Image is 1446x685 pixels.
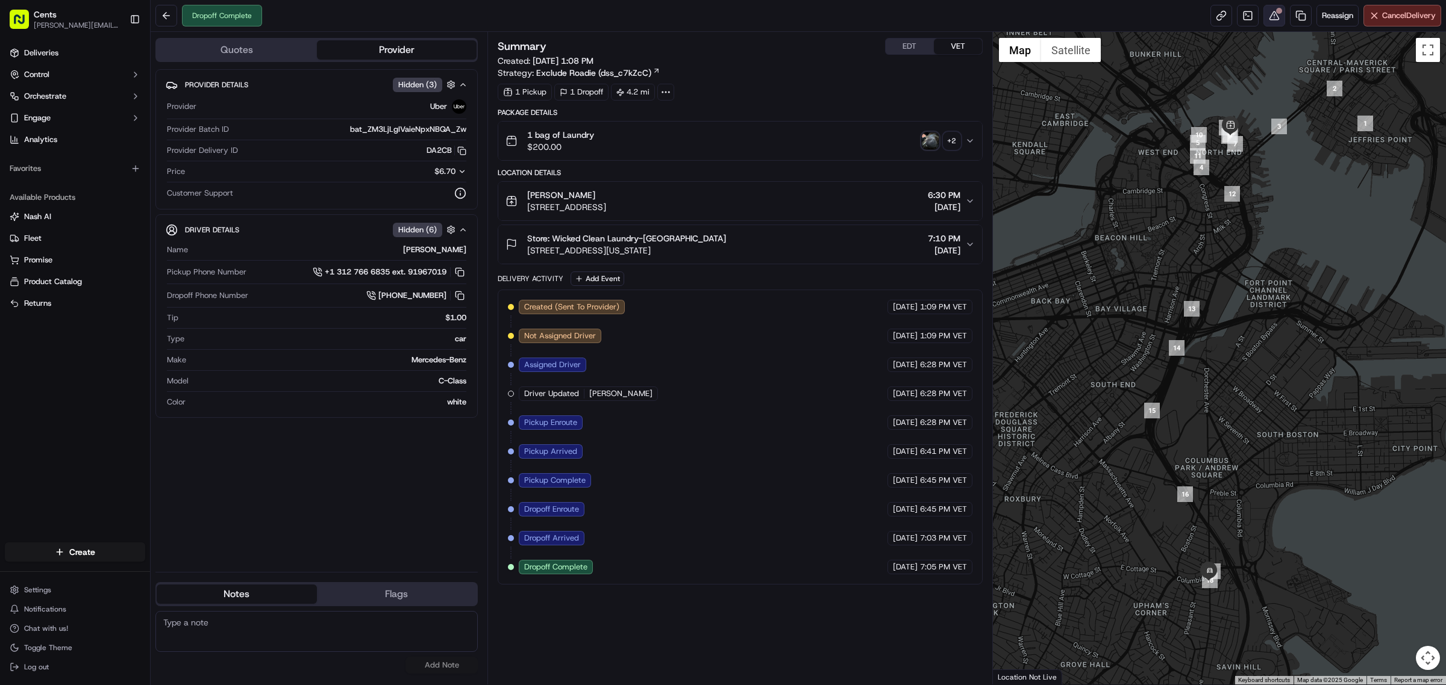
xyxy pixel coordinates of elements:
button: VET [934,39,982,54]
div: white [190,397,466,408]
span: [STREET_ADDRESS][US_STATE] [527,244,726,256]
span: [DATE] [893,504,918,515]
a: Product Catalog [10,276,140,287]
div: 1 [1357,116,1373,131]
img: 1736555255976-a54dd68f-1ca7-489b-9aae-adbdc363a1c4 [24,187,34,197]
span: Hidden ( 6 ) [398,225,437,235]
span: Deliveries [24,48,58,58]
span: 7:03 PM VET [920,533,967,544]
div: C-Class [193,376,466,386]
a: Open this area in Google Maps (opens a new window) [996,669,1036,684]
button: EDT [886,39,934,54]
div: 1 Pickup [498,84,552,101]
span: Make [167,355,186,365]
div: 16 [1177,486,1193,502]
div: Package Details [498,108,983,117]
button: Create [5,542,145,562]
span: Assigned Driver [524,359,581,370]
span: 6:28 PM VET [920,359,967,370]
span: Tip [167,312,178,323]
a: +1 312 766 6835 ext. 91967019 [313,265,466,279]
div: [PERSON_NAME] [193,244,466,255]
img: Nash [12,12,36,36]
button: Show street map [999,38,1041,62]
span: Store: Wicked Clean Laundry-[GEOGRAPHIC_DATA] [527,232,726,244]
span: [DATE] [928,244,960,256]
span: Analytics [24,134,57,145]
button: Orchestrate [5,87,145,106]
span: Name [167,244,188,255]
div: Available Products [5,188,145,207]
span: Dropoff Arrived [524,533,579,544]
span: Color [167,397,186,408]
span: Hidden ( 3 ) [398,79,437,90]
div: Start new chat [54,115,198,127]
input: Got a question? Start typing here... [31,78,217,90]
button: Chat with us! [5,620,145,637]
span: Returns [24,298,51,309]
p: Welcome 👋 [12,48,219,67]
div: 2 [1327,81,1342,96]
button: Product Catalog [5,272,145,291]
button: Engage [5,108,145,128]
div: 6 [1219,120,1235,135]
span: Price [167,166,185,177]
button: Hidden (6) [393,222,459,237]
span: Dropoff Enroute [524,504,579,515]
div: Strategy: [498,67,660,79]
button: Provider [317,40,477,60]
span: [DATE] [893,562,918,572]
img: Google [996,669,1036,684]
img: uber-new-logo.jpeg [452,99,466,114]
span: Reassign [1322,10,1353,21]
img: 1736555255976-a54dd68f-1ca7-489b-9aae-adbdc363a1c4 [24,220,34,229]
span: bat_ZM3LjLgIVaieNpxNBQA_Zw [350,124,466,135]
a: Exclude Roadie (dss_c7kZcC) [536,67,660,79]
button: Promise [5,250,145,270]
button: Provider DetailsHidden (3) [166,75,468,95]
span: 6:28 PM VET [920,388,967,399]
span: $6.70 [434,166,455,176]
div: $1.00 [183,312,466,323]
a: Analytics [5,130,145,149]
button: Toggle Theme [5,639,145,656]
button: Returns [5,294,145,313]
button: Hidden (3) [393,77,459,92]
span: Provider Delivery ID [167,145,238,156]
div: We're available if you need us! [54,127,166,137]
a: Returns [10,298,140,309]
button: Start new chat [205,119,219,133]
a: Terms (opens in new tab) [1370,677,1387,683]
div: 10 [1191,127,1207,143]
button: Keyboard shortcuts [1238,676,1290,684]
span: 6:28 PM VET [920,417,967,428]
a: Promise [10,255,140,265]
button: Reassign [1316,5,1359,26]
span: Pickup Arrived [524,446,577,457]
div: 14 [1169,340,1185,356]
button: Show satellite imagery [1041,38,1101,62]
span: Created (Sent To Provider) [524,302,619,312]
img: photo_proof_of_pickup image [922,132,939,149]
span: [DATE] [893,330,918,341]
div: 12 [1224,186,1240,202]
span: Model [167,376,189,386]
div: 15 [1144,403,1160,418]
button: Notes [157,584,317,604]
img: 1736555255976-a54dd68f-1ca7-489b-9aae-adbdc363a1c4 [12,115,34,137]
button: Nash AI [5,207,145,226]
a: Fleet [10,233,140,244]
span: 1:09 PM VET [920,302,967,312]
span: 1:09 PM VET [920,330,967,341]
span: Dropoff Complete [524,562,587,572]
span: Customer Support [167,188,233,199]
button: Cents [34,8,57,20]
span: Promise [24,255,52,265]
span: Type [167,333,184,344]
span: Driver Details [185,225,239,235]
h3: Summary [498,41,546,52]
button: Quotes [157,40,317,60]
button: Notifications [5,601,145,618]
div: 1 Dropoff [554,84,609,101]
